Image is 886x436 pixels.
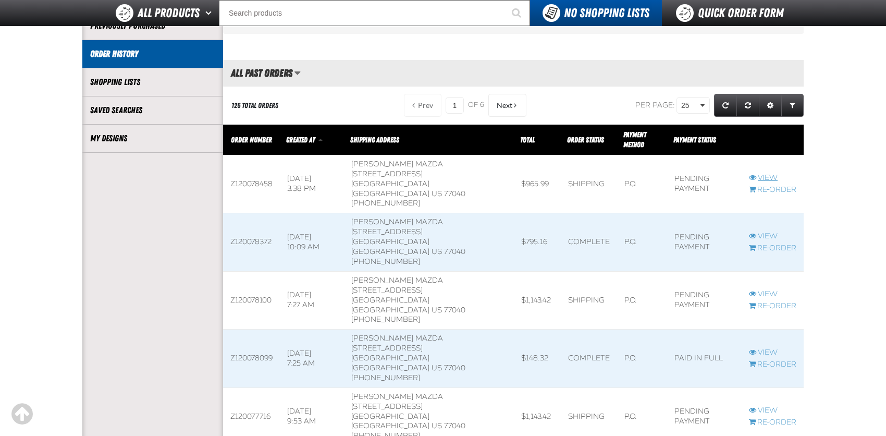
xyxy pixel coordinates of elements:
button: Next Page [488,94,526,117]
span: Payment Method [623,130,646,149]
span: [STREET_ADDRESS] [351,344,423,353]
bdo: [PHONE_NUMBER] [351,199,420,208]
span: [STREET_ADDRESS] [351,286,423,295]
bdo: 77040 [444,364,465,372]
a: My Designs [90,132,215,144]
a: Reset grid action [736,94,759,117]
span: No Shopping Lists [564,6,649,20]
span: [PERSON_NAME] Mazda [351,334,443,343]
td: Pending payment [667,271,742,329]
a: Re-Order Z120078099 order [749,360,796,370]
span: [GEOGRAPHIC_DATA] [351,179,429,188]
a: View Z120077716 order [749,406,796,416]
td: Shipping [561,271,617,329]
a: Re-Order Z120078458 order [749,185,796,195]
td: Complete [561,213,617,271]
bdo: [PHONE_NUMBER] [351,315,420,324]
input: Current page number [446,97,464,114]
td: $795.16 [514,213,561,271]
span: US [432,189,442,198]
span: [GEOGRAPHIC_DATA] [351,237,429,246]
td: $1,143.42 [514,271,561,329]
a: View Z120078100 order [749,289,796,299]
td: Z120078099 [223,330,280,387]
span: [GEOGRAPHIC_DATA] [351,247,429,256]
a: Shopping Lists [90,76,215,88]
a: Re-Order Z120078372 order [749,244,796,253]
span: 25 [681,100,698,111]
td: [DATE] 7:27 AM [280,271,344,329]
span: Shipping Address [350,136,399,144]
span: Next Page [497,101,512,110]
td: P.O. [617,271,667,329]
span: [GEOGRAPHIC_DATA] [351,412,429,421]
bdo: 77040 [444,306,465,314]
span: [GEOGRAPHIC_DATA] [351,306,429,314]
a: Expand or Collapse Grid Filters [781,94,804,117]
a: View Z120078099 order [749,348,796,358]
span: [PERSON_NAME] Mazda [351,276,443,285]
bdo: 77040 [444,189,465,198]
span: [GEOGRAPHIC_DATA] [351,421,429,430]
span: [PERSON_NAME] Mazda [351,392,443,401]
span: [PERSON_NAME] Mazda [351,160,443,168]
td: Z120078458 [223,155,280,213]
td: Pending payment [667,155,742,213]
td: P.O. [617,213,667,271]
span: [GEOGRAPHIC_DATA] [351,296,429,305]
td: Z120078372 [223,213,280,271]
td: Pending payment [667,213,742,271]
div: Scroll to the top [10,403,33,426]
td: P.O. [617,155,667,213]
span: US [432,306,442,314]
span: US [432,364,442,372]
bdo: [PHONE_NUMBER] [351,257,420,266]
span: [GEOGRAPHIC_DATA] [351,189,429,198]
th: Row actions [742,125,804,155]
td: [DATE] 7:25 AM [280,330,344,387]
a: Saved Searches [90,104,215,116]
a: Refresh grid action [714,94,737,117]
td: Z120078100 [223,271,280,329]
span: All Products [138,4,200,22]
span: [STREET_ADDRESS] [351,169,423,178]
span: [GEOGRAPHIC_DATA] [351,354,429,362]
a: Order Number [231,136,272,144]
a: Total [520,136,535,144]
span: Payment Status [673,136,716,144]
a: Re-Order Z120078100 order [749,301,796,311]
a: Expand or Collapse Grid Settings [759,94,782,117]
h2: All Past Orders [223,67,292,79]
td: Complete [561,330,617,387]
a: Order History [90,48,215,60]
span: [STREET_ADDRESS] [351,227,423,236]
span: US [432,421,442,430]
span: [STREET_ADDRESS] [351,402,423,411]
a: Order Status [567,136,604,144]
span: US [432,247,442,256]
a: View Z120078372 order [749,232,796,241]
a: Created At [286,136,316,144]
td: Paid in full [667,330,742,387]
td: [DATE] 10:09 AM [280,213,344,271]
button: Manage grid views. Current view is All Past Orders [294,64,301,82]
span: [PERSON_NAME] Mazda [351,217,443,226]
td: $148.32 [514,330,561,387]
a: Re-Order Z120077716 order [749,418,796,428]
span: Per page: [635,101,675,110]
td: $965.99 [514,155,561,213]
div: 126 Total Orders [231,101,278,111]
span: [GEOGRAPHIC_DATA] [351,364,429,372]
td: Shipping [561,155,617,213]
a: View Z120078458 order [749,173,796,183]
bdo: 77040 [444,247,465,256]
td: P.O. [617,330,667,387]
td: [DATE] 3:38 PM [280,155,344,213]
bdo: [PHONE_NUMBER] [351,373,420,382]
bdo: 77040 [444,421,465,430]
span: Created At [286,136,315,144]
span: of 6 [468,101,484,110]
